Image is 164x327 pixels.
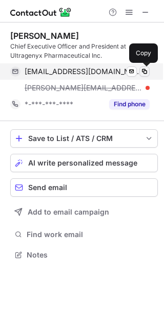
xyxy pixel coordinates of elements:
button: save-profile-one-click [10,129,158,148]
span: [PERSON_NAME][EMAIL_ADDRESS][DOMAIN_NAME] [25,83,142,92]
button: Find work email [10,227,158,242]
button: Notes [10,248,158,262]
span: Send email [28,183,67,192]
span: [EMAIL_ADDRESS][DOMAIN_NAME] [25,67,142,76]
button: Send email [10,178,158,197]
button: Reveal Button [109,99,150,109]
button: AI write personalized message [10,154,158,172]
span: Add to email campaign [28,208,109,216]
span: Find work email [27,230,154,239]
span: AI write personalized message [28,159,137,167]
span: Notes [27,250,154,260]
img: ContactOut v5.3.10 [10,6,72,18]
div: Chief Executive Officer and President at Ultragenyx Pharmaceutical Inc. [10,42,158,60]
button: Add to email campaign [10,203,158,221]
div: Save to List / ATS / CRM [28,134,140,143]
div: [PERSON_NAME] [10,31,79,41]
